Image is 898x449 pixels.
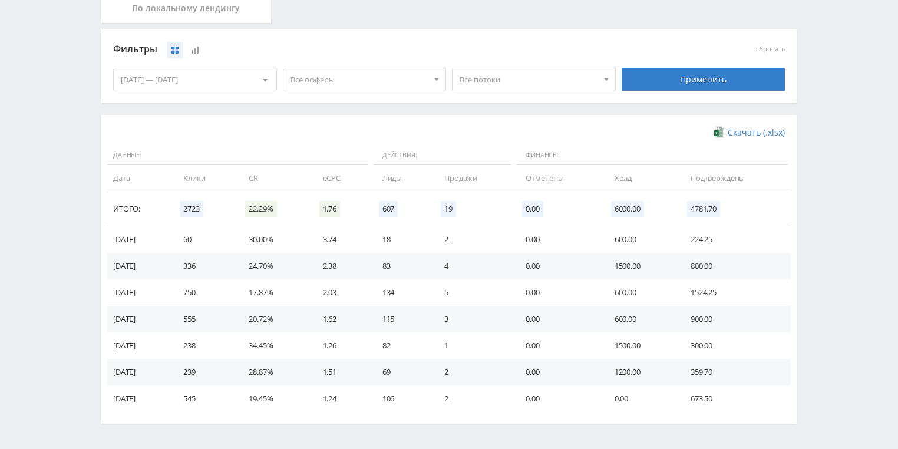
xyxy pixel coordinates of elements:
span: Все офферы [290,68,428,91]
td: 5 [433,279,514,306]
td: CR [237,165,311,192]
td: 28.87% [237,359,311,385]
span: 6000.00 [611,201,644,217]
td: 600.00 [603,279,679,306]
td: 0.00 [514,226,603,253]
img: xlsx [714,126,724,138]
td: 1.51 [311,359,371,385]
td: 82 [371,332,433,359]
td: 600.00 [603,226,679,253]
td: 134 [371,279,433,306]
td: Лиды [371,165,433,192]
span: 22.29% [245,201,276,217]
td: [DATE] [107,385,171,412]
span: 1.76 [319,201,340,217]
button: сбросить [756,45,785,53]
td: 106 [371,385,433,412]
td: 4 [433,253,514,279]
span: 0.00 [522,201,543,217]
td: 1200.00 [603,359,679,385]
td: 2.03 [311,279,371,306]
span: 2723 [180,201,203,217]
span: Скачать (.xlsx) [728,128,785,137]
td: 0.00 [514,332,603,359]
span: 4781.70 [687,201,720,217]
td: Клики [171,165,237,192]
div: Применить [622,68,785,91]
td: 239 [171,359,237,385]
td: 2 [433,385,514,412]
td: Холд [603,165,679,192]
td: Подтверждены [679,165,791,192]
td: 0.00 [603,385,679,412]
td: 238 [171,332,237,359]
td: 1 [433,332,514,359]
div: Фильтры [113,41,616,58]
td: 0.00 [514,306,603,332]
td: [DATE] [107,332,171,359]
td: Итого: [107,192,171,226]
td: [DATE] [107,359,171,385]
span: 19 [441,201,456,217]
td: 224.25 [679,226,791,253]
td: 900.00 [679,306,791,332]
span: 607 [379,201,398,217]
td: 673.50 [679,385,791,412]
td: 0.00 [514,279,603,306]
td: 20.72% [237,306,311,332]
a: Скачать (.xlsx) [714,127,785,138]
span: Финансы: [517,146,788,166]
td: 115 [371,306,433,332]
td: Отменены [514,165,603,192]
td: 1500.00 [603,253,679,279]
td: 30.00% [237,226,311,253]
td: 1500.00 [603,332,679,359]
td: 0.00 [514,385,603,412]
td: 69 [371,359,433,385]
td: 83 [371,253,433,279]
td: 600.00 [603,306,679,332]
td: eCPC [311,165,371,192]
td: 545 [171,385,237,412]
td: [DATE] [107,253,171,279]
td: Продажи [433,165,514,192]
td: Дата [107,165,171,192]
td: 1.24 [311,385,371,412]
td: 1524.25 [679,279,791,306]
td: 336 [171,253,237,279]
td: [DATE] [107,279,171,306]
td: 750 [171,279,237,306]
span: Данные: [107,146,368,166]
td: 2 [433,359,514,385]
td: 555 [171,306,237,332]
span: Действия: [374,146,511,166]
td: 1.26 [311,332,371,359]
td: 2.38 [311,253,371,279]
td: 24.70% [237,253,311,279]
td: 17.87% [237,279,311,306]
td: 3 [433,306,514,332]
span: Все потоки [460,68,597,91]
td: 0.00 [514,253,603,279]
td: 300.00 [679,332,791,359]
td: 359.70 [679,359,791,385]
td: [DATE] [107,306,171,332]
td: 800.00 [679,253,791,279]
td: 19.45% [237,385,311,412]
div: [DATE] — [DATE] [114,68,276,91]
td: 0.00 [514,359,603,385]
td: 2 [433,226,514,253]
td: 1.62 [311,306,371,332]
td: 34.45% [237,332,311,359]
td: 18 [371,226,433,253]
td: [DATE] [107,226,171,253]
td: 3.74 [311,226,371,253]
td: 60 [171,226,237,253]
